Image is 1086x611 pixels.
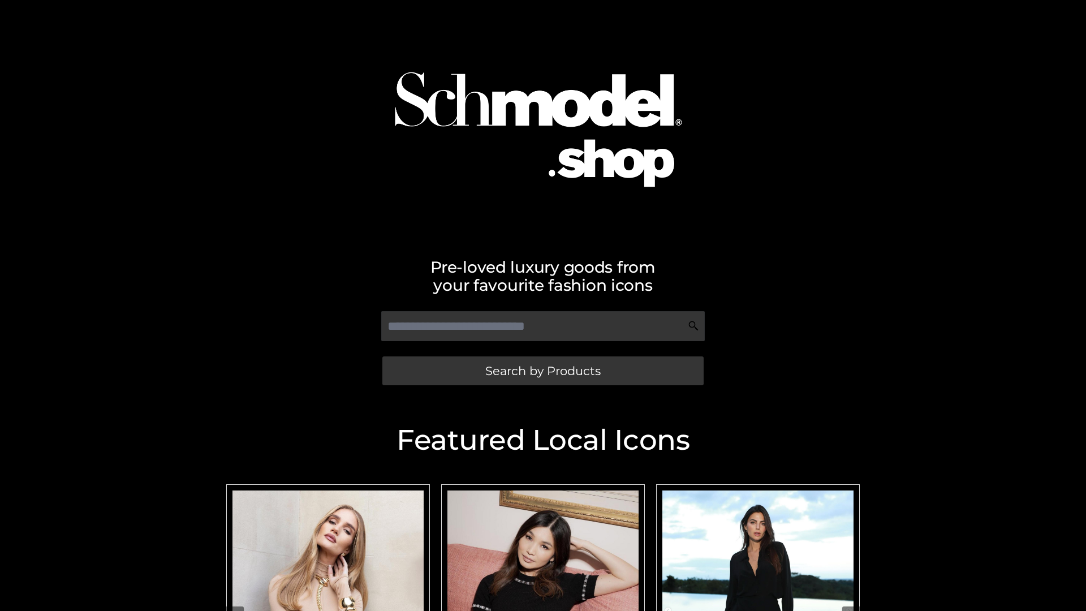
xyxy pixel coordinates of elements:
h2: Featured Local Icons​ [221,426,865,454]
img: Search Icon [688,320,699,332]
h2: Pre-loved luxury goods from your favourite fashion icons [221,258,865,294]
span: Search by Products [485,365,601,377]
a: Search by Products [382,356,704,385]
